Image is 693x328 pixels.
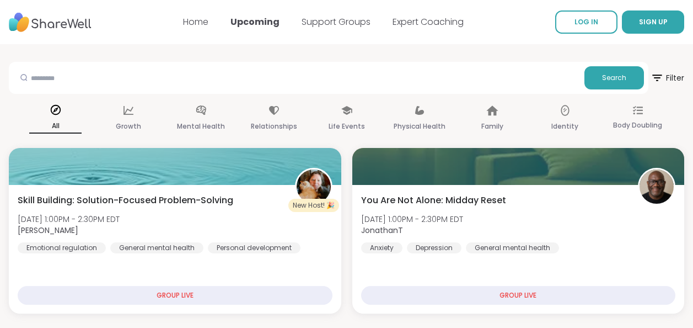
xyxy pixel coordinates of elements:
[302,15,370,28] a: Support Groups
[110,242,203,253] div: General mental health
[251,120,297,133] p: Relationships
[574,17,598,27] span: LOG IN
[361,214,463,225] span: [DATE] 1:00PM - 2:30PM EDT
[651,65,684,91] span: Filter
[584,66,644,89] button: Search
[183,15,208,28] a: Home
[361,242,402,253] div: Anxiety
[407,242,461,253] div: Depression
[18,214,120,225] span: [DATE] 1:00PM - 2:30PM EDT
[177,120,225,133] p: Mental Health
[208,242,300,253] div: Personal development
[602,73,626,83] span: Search
[555,10,617,34] a: LOG IN
[230,15,280,28] a: Upcoming
[361,194,506,207] span: You Are Not Alone: Midday Reset
[622,10,684,34] button: SIGN UP
[116,120,141,133] p: Growth
[613,119,662,132] p: Body Doubling
[640,170,674,204] img: JonathanT
[18,286,332,305] div: GROUP LIVE
[18,194,233,207] span: Skill Building: Solution-Focused Problem-Solving
[466,242,559,253] div: General mental health
[481,120,503,133] p: Family
[9,7,92,38] img: ShareWell Nav Logo
[361,286,676,305] div: GROUP LIVE
[361,225,403,236] b: JonathanT
[288,199,339,212] div: New Host! 🎉
[29,119,82,134] p: All
[394,120,445,133] p: Physical Health
[18,225,78,236] b: [PERSON_NAME]
[297,170,331,204] img: LuAnn
[329,120,365,133] p: Life Events
[651,62,684,94] button: Filter
[639,17,668,27] span: SIGN UP
[551,120,578,133] p: Identity
[393,15,464,28] a: Expert Coaching
[18,242,106,253] div: Emotional regulation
